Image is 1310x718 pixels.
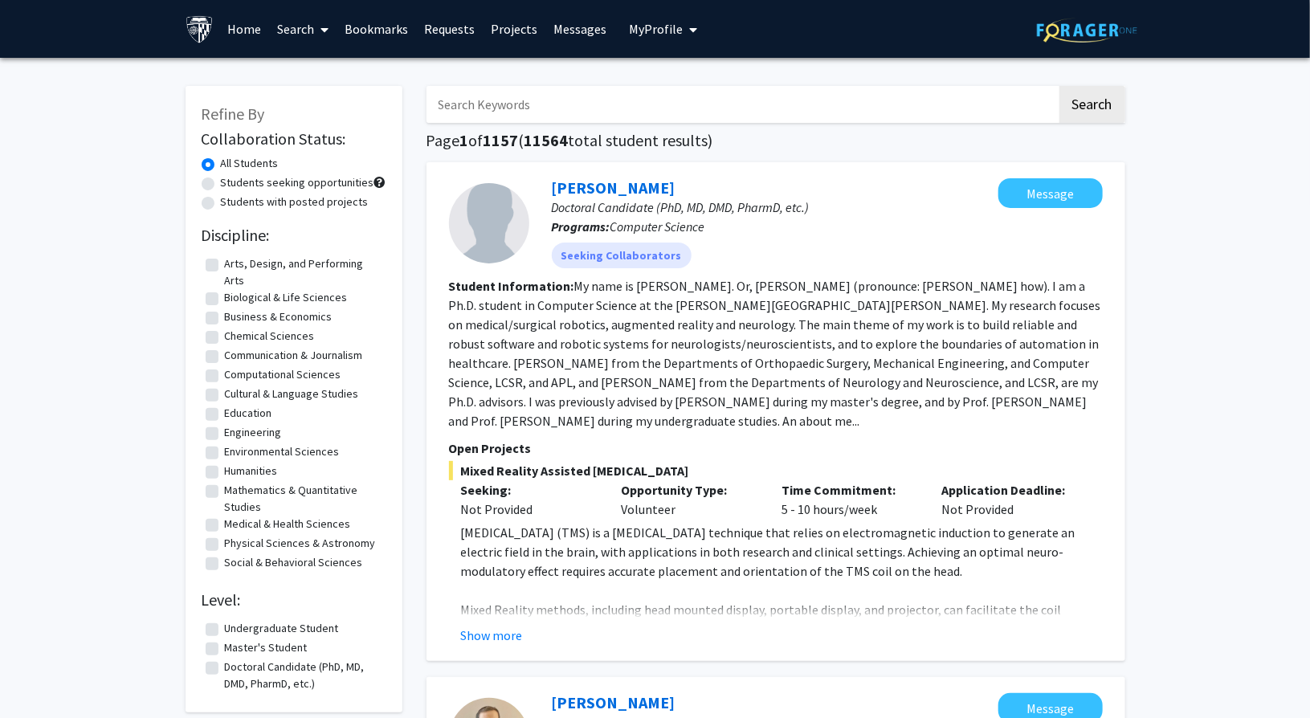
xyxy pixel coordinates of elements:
p: Time Commitment: [782,480,918,500]
b: Student Information: [449,278,574,294]
img: ForagerOne Logo [1037,18,1137,43]
label: Physical Sciences & Astronomy [225,535,376,552]
label: Chemical Sciences [225,328,315,345]
button: Search [1059,86,1125,123]
label: Undergraduate Student [225,620,339,637]
input: Search Keywords [426,86,1057,123]
label: Business & Economics [225,308,333,325]
p: Mixed Reality methods, including head mounted display, portable display, and projector, can facil... [461,600,1103,638]
span: [MEDICAL_DATA] (TMS) is a [MEDICAL_DATA] technique that relies on electromagnetic induction to ge... [461,524,1075,579]
div: 5 - 10 hours/week [769,480,930,519]
label: Social & Behavioral Sciences [225,554,363,571]
label: Master's Student [225,639,308,656]
a: Home [219,1,269,57]
label: Computational Sciences [225,366,341,383]
a: [PERSON_NAME] [552,177,675,198]
label: Humanities [225,463,278,479]
label: Students with posted projects [221,194,369,210]
p: Seeking: [461,480,598,500]
label: Environmental Sciences [225,443,340,460]
div: Volunteer [609,480,769,519]
b: Programs: [552,218,610,235]
p: Opportunity Type: [621,480,757,500]
span: Doctoral Candidate (PhD, MD, DMD, PharmD, etc.) [552,199,810,215]
label: All Students [221,155,279,172]
a: Messages [545,1,614,57]
iframe: Chat [12,646,68,706]
label: Engineering [225,424,282,441]
span: 1157 [484,130,519,150]
a: Search [269,1,337,57]
a: Requests [416,1,483,57]
h1: Page of ( total student results) [426,131,1125,150]
span: 11564 [524,130,569,150]
span: Computer Science [610,218,705,235]
p: Application Deadline: [942,480,1079,500]
h2: Collaboration Status: [202,129,386,149]
label: Cultural & Language Studies [225,386,359,402]
div: Not Provided [930,480,1091,519]
span: Refine By [202,104,265,124]
label: Medical & Health Sciences [225,516,351,532]
span: 1 [460,130,469,150]
span: Mixed Reality Assisted [MEDICAL_DATA] [449,461,1103,480]
label: Biological & Life Sciences [225,289,348,306]
button: Show more [461,626,523,645]
label: Students seeking opportunities [221,174,374,191]
a: Bookmarks [337,1,416,57]
label: Mathematics & Quantitative Studies [225,482,382,516]
label: Education [225,405,272,422]
label: Arts, Design, and Performing Arts [225,255,382,289]
label: Communication & Journalism [225,347,363,364]
a: Projects [483,1,545,57]
img: Johns Hopkins University Logo [186,15,214,43]
span: My Profile [629,21,683,37]
h2: Discipline: [202,226,386,245]
span: Open Projects [449,440,532,456]
a: [PERSON_NAME] [552,692,675,712]
h2: Level: [202,590,386,610]
fg-read-more: My name is [PERSON_NAME]. Or, [PERSON_NAME] (pronounce: [PERSON_NAME] how). I am a Ph.D. student ... [449,278,1101,429]
label: Doctoral Candidate (PhD, MD, DMD, PharmD, etc.) [225,659,382,692]
mat-chip: Seeking Collaborators [552,243,692,268]
button: Message Yihao Liu [998,178,1103,208]
div: Not Provided [461,500,598,519]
